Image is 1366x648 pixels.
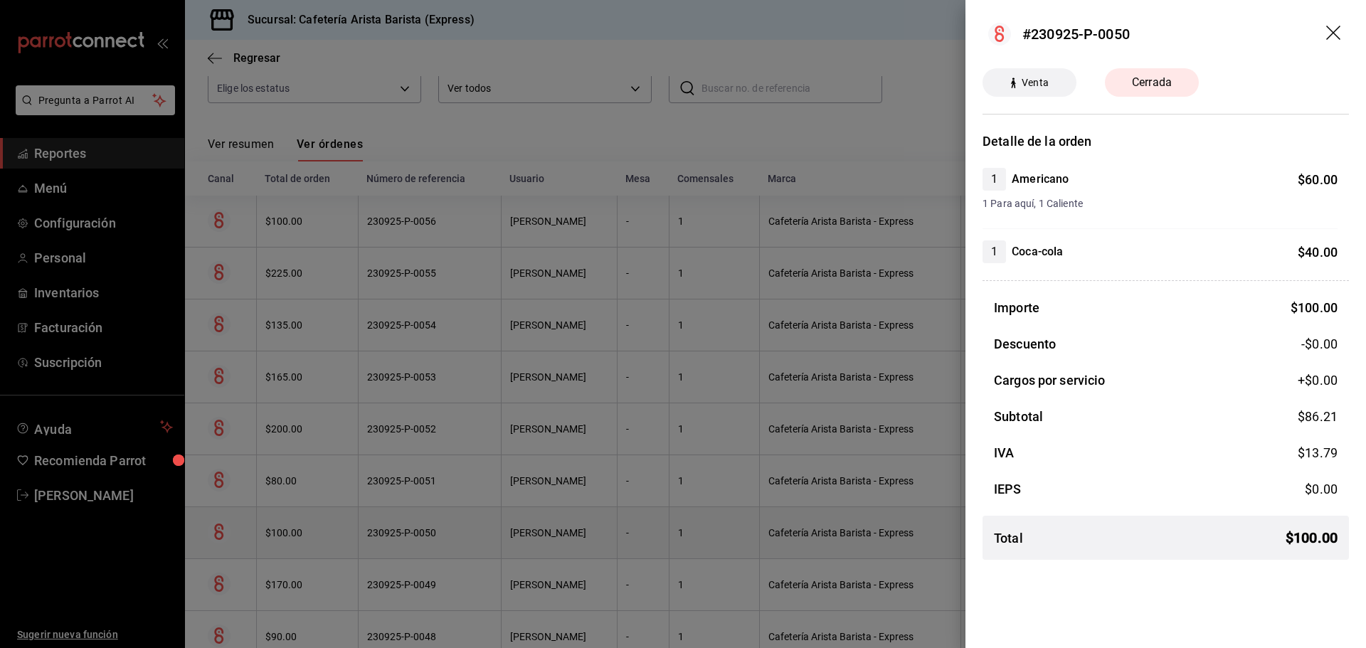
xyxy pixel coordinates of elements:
h4: Americano [1012,171,1069,188]
span: $ 13.79 [1298,445,1338,460]
h3: Subtotal [994,407,1043,426]
h4: Coca-cola [1012,243,1063,260]
h3: IEPS [994,479,1022,499]
span: $ 0.00 [1305,482,1338,496]
div: #230925-P-0050 [1022,23,1130,45]
span: -$0.00 [1301,334,1338,354]
span: $ 100.00 [1286,527,1338,548]
span: Venta [1016,75,1054,90]
span: 1 [983,171,1006,188]
h3: IVA [994,443,1014,462]
h3: Cargos por servicio [994,371,1106,390]
h3: Descuento [994,334,1056,354]
h3: Total [994,529,1023,548]
h3: Importe [994,298,1039,317]
span: $ 60.00 [1298,172,1338,187]
h3: Detalle de la orden [983,132,1349,151]
span: 1 [983,243,1006,260]
span: $ 86.21 [1298,409,1338,424]
span: $ 40.00 [1298,245,1338,260]
span: $ 100.00 [1291,300,1338,315]
button: drag [1326,26,1343,43]
span: Cerrada [1123,74,1180,91]
span: +$ 0.00 [1298,371,1338,390]
span: 1 Para aquí, 1 Caliente [983,196,1338,211]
